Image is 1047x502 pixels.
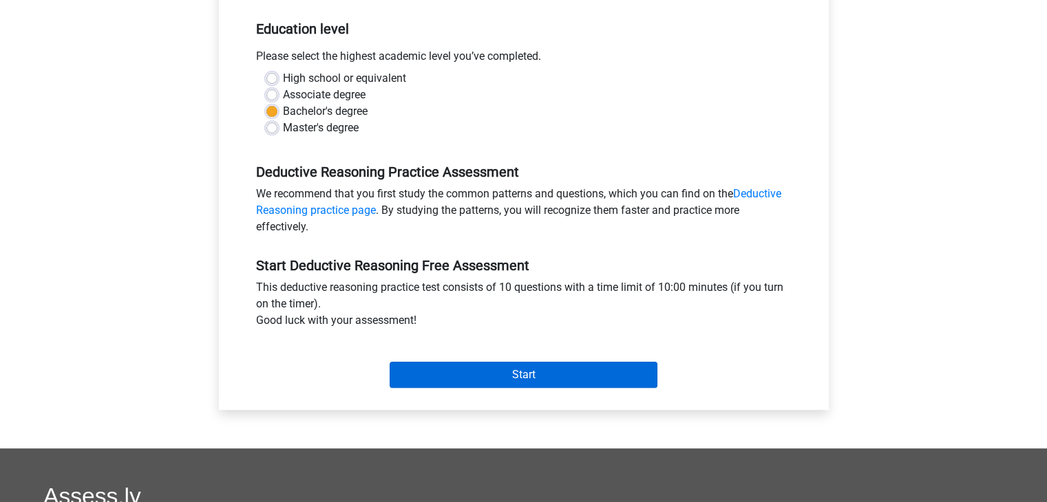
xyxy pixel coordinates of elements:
div: We recommend that you first study the common patterns and questions, which you can find on the . ... [246,186,802,241]
label: Master's degree [283,120,359,136]
h5: Start Deductive Reasoning Free Assessment [256,257,792,274]
input: Start [390,362,657,388]
h5: Deductive Reasoning Practice Assessment [256,164,792,180]
label: High school or equivalent [283,70,406,87]
label: Bachelor's degree [283,103,368,120]
div: This deductive reasoning practice test consists of 10 questions with a time limit of 10:00 minute... [246,279,802,334]
div: Please select the highest academic level you’ve completed. [246,48,802,70]
h5: Education level [256,15,792,43]
label: Associate degree [283,87,366,103]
